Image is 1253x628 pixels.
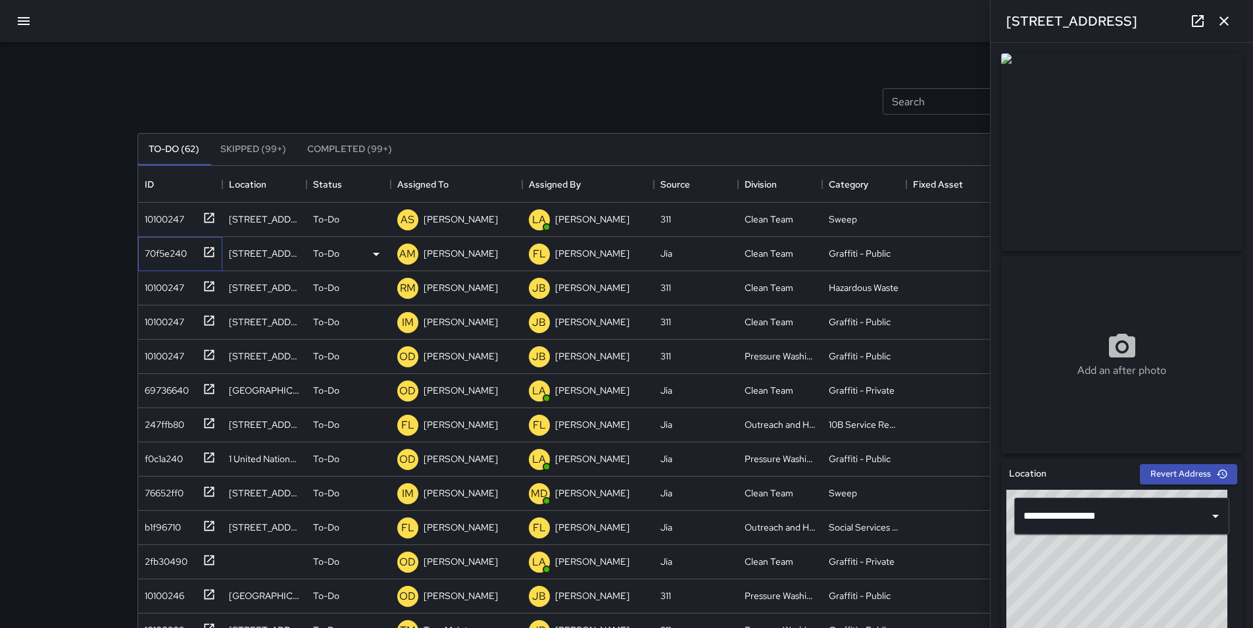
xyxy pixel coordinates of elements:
[307,166,391,203] div: Status
[229,384,300,397] div: 1484 Market Street
[424,486,498,500] p: [PERSON_NAME]
[660,486,672,500] div: Jia
[424,350,498,363] p: [PERSON_NAME]
[555,486,629,500] p: [PERSON_NAME]
[424,315,498,328] p: [PERSON_NAME]
[399,246,416,262] p: AM
[660,315,671,328] div: 311
[313,247,339,260] p: To-Do
[313,213,339,226] p: To-Do
[399,554,416,570] p: OD
[229,213,300,226] div: 275 Hayes Street
[424,555,498,568] p: [PERSON_NAME]
[906,166,991,203] div: Fixed Asset
[555,452,629,465] p: [PERSON_NAME]
[745,247,793,260] div: Clean Team
[401,520,414,536] p: FL
[555,589,629,602] p: [PERSON_NAME]
[313,315,339,328] p: To-Do
[401,212,414,228] p: AS
[139,344,184,363] div: 10100247
[402,486,414,502] p: IM
[533,246,546,262] p: FL
[660,281,671,294] div: 311
[738,166,822,203] div: Division
[139,447,183,465] div: f0c1a240
[313,555,339,568] p: To-Do
[139,481,184,500] div: 76652ff0
[313,384,339,397] p: To-Do
[660,418,672,431] div: Jia
[399,589,416,604] p: OD
[829,166,868,203] div: Category
[829,350,891,363] div: Graffiti - Public
[532,589,546,604] p: JB
[829,247,891,260] div: Graffiti - Public
[229,452,300,465] div: 1 United Nations Plz
[533,417,546,433] p: FL
[399,383,416,399] p: OD
[138,166,222,203] div: ID
[139,242,187,260] div: 70f5e240
[745,315,793,328] div: Clean Team
[229,589,300,602] div: 1484 Market Street
[913,166,963,203] div: Fixed Asset
[829,521,900,534] div: Social Services Support
[313,166,342,203] div: Status
[555,350,629,363] p: [PERSON_NAME]
[313,452,339,465] p: To-Do
[555,247,629,260] p: [PERSON_NAME]
[424,521,498,534] p: [PERSON_NAME]
[555,555,629,568] p: [PERSON_NAME]
[400,280,416,296] p: RM
[138,134,210,165] button: To-Do (62)
[829,281,898,294] div: Hazardous Waste
[745,418,816,431] div: Outreach and Hospitality
[829,486,857,500] div: Sweep
[522,166,654,203] div: Assigned By
[555,521,629,534] p: [PERSON_NAME]
[399,452,416,467] p: OD
[532,280,546,296] p: JB
[660,247,672,260] div: Jia
[139,515,181,534] div: b1f96710
[424,589,498,602] p: [PERSON_NAME]
[139,207,184,226] div: 10100247
[555,315,629,328] p: [PERSON_NAME]
[531,486,548,502] p: MD
[660,384,672,397] div: Jia
[313,521,339,534] p: To-Do
[555,384,629,397] p: [PERSON_NAME]
[391,166,522,203] div: Assigned To
[397,166,449,203] div: Assigned To
[401,417,414,433] p: FL
[222,166,307,203] div: Location
[829,452,891,465] div: Graffiti - Public
[229,247,300,260] div: 1150 Market Street
[745,384,793,397] div: Clean Team
[745,589,816,602] div: Pressure Washing
[313,281,339,294] p: To-Do
[829,589,891,602] div: Graffiti - Public
[745,281,793,294] div: Clean Team
[229,418,300,431] div: 333 Franklin Street
[532,315,546,330] p: JB
[660,521,672,534] div: Jia
[139,584,184,602] div: 10100246
[313,418,339,431] p: To-Do
[532,212,546,228] p: LA
[555,213,629,226] p: [PERSON_NAME]
[745,213,793,226] div: Clean Team
[139,413,184,431] div: 247ffb80
[660,555,672,568] div: Jia
[424,213,498,226] p: [PERSON_NAME]
[229,486,300,500] div: 300 Gough Street
[829,213,857,226] div: Sweep
[424,247,498,260] p: [PERSON_NAME]
[313,589,339,602] p: To-Do
[402,315,414,330] p: IM
[745,452,816,465] div: Pressure Washing
[424,452,498,465] p: [PERSON_NAME]
[139,276,184,294] div: 10100247
[399,349,416,365] p: OD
